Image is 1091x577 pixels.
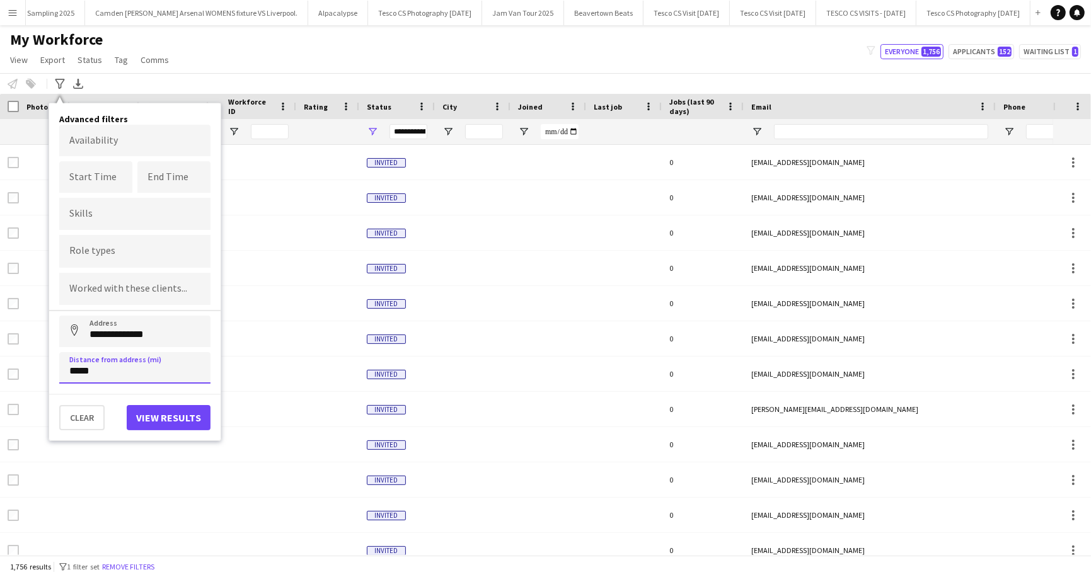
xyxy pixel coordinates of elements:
[662,251,744,285] div: 0
[662,357,744,391] div: 0
[367,546,406,556] span: Invited
[8,510,19,521] input: Row Selection is disabled for this row (unchecked)
[662,498,744,532] div: 0
[998,47,1012,57] span: 152
[8,545,19,556] input: Row Selection is disabled for this row (unchecked)
[8,404,19,415] input: Row Selection is disabled for this row (unchecked)
[40,54,65,66] span: Export
[751,102,771,111] span: Email
[465,124,503,139] input: City Filter Input
[367,299,406,309] span: Invited
[744,427,996,462] div: [EMAIL_ADDRESS][DOMAIN_NAME]
[367,126,378,137] button: Open Filter Menu
[662,215,744,250] div: 0
[367,229,406,238] span: Invited
[949,44,1014,59] button: Applicants152
[71,76,86,91] app-action-btn: Export XLSX
[662,427,744,462] div: 0
[774,124,988,139] input: Email Filter Input
[816,1,916,25] button: TESCO CS VISITS - [DATE]
[367,158,406,168] span: Invited
[8,263,19,274] input: Row Selection is disabled for this row (unchecked)
[110,52,133,68] a: Tag
[308,1,368,25] button: Alpacalypse
[744,215,996,250] div: [EMAIL_ADDRESS][DOMAIN_NAME]
[85,1,308,25] button: Camden [PERSON_NAME] Arsenal WOMENS fixture VS Liverpool.
[8,368,19,380] input: Row Selection is disabled for this row (unchecked)
[367,476,406,485] span: Invited
[367,370,406,379] span: Invited
[662,392,744,426] div: 0
[669,97,721,116] span: Jobs (last 90 days)
[8,298,19,309] input: Row Selection is disabled for this row (unchecked)
[69,209,200,220] input: Type to search skills...
[228,97,274,116] span: Workforce ID
[518,102,543,111] span: Joined
[251,124,289,139] input: Workforce ID Filter Input
[482,1,564,25] button: Jam Van Tour 2025
[744,462,996,497] div: [EMAIL_ADDRESS][DOMAIN_NAME]
[69,246,200,257] input: Type to search role types...
[744,145,996,180] div: [EMAIL_ADDRESS][DOMAIN_NAME]
[541,124,579,139] input: Joined Filter Input
[744,321,996,356] div: [EMAIL_ADDRESS][DOMAIN_NAME]
[880,44,944,59] button: Everyone1,756
[159,102,196,111] span: Last Name
[367,334,406,344] span: Invited
[367,440,406,450] span: Invited
[8,333,19,345] input: Row Selection is disabled for this row (unchecked)
[744,533,996,568] div: [EMAIL_ADDRESS][DOMAIN_NAME]
[8,157,19,168] input: Row Selection is disabled for this row (unchecked)
[26,102,48,111] span: Photo
[2,1,85,25] button: NUS Sampling 2025
[744,357,996,391] div: [EMAIL_ADDRESS][DOMAIN_NAME]
[52,76,67,91] app-action-btn: Advanced filters
[744,392,996,426] div: [PERSON_NAME][EMAIL_ADDRESS][DOMAIN_NAME]
[115,54,128,66] span: Tag
[10,30,103,49] span: My Workforce
[518,126,529,137] button: Open Filter Menu
[662,462,744,497] div: 0
[69,283,200,295] input: Type to search clients...
[136,52,174,68] a: Comms
[594,102,622,111] span: Last job
[10,54,28,66] span: View
[744,180,996,215] div: [EMAIL_ADDRESS][DOMAIN_NAME]
[367,193,406,203] span: Invited
[1003,102,1025,111] span: Phone
[662,286,744,321] div: 0
[744,498,996,532] div: [EMAIL_ADDRESS][DOMAIN_NAME]
[35,52,70,68] a: Export
[662,180,744,215] div: 0
[367,511,406,520] span: Invited
[662,321,744,356] div: 0
[442,126,454,137] button: Open Filter Menu
[127,405,211,430] button: View results
[644,1,730,25] button: Tesco CS Visit [DATE]
[78,54,102,66] span: Status
[662,145,744,180] div: 0
[1003,126,1015,137] button: Open Filter Menu
[1019,44,1081,59] button: Waiting list1
[730,1,816,25] button: Tesco CS Visit [DATE]
[59,405,105,430] button: Clear
[564,1,644,25] button: Beavertown Beats
[921,47,941,57] span: 1,756
[744,286,996,321] div: [EMAIL_ADDRESS][DOMAIN_NAME]
[228,126,240,137] button: Open Filter Menu
[367,264,406,273] span: Invited
[442,102,457,111] span: City
[8,439,19,450] input: Row Selection is disabled for this row (unchecked)
[67,562,100,571] span: 1 filter set
[304,102,328,111] span: Rating
[8,192,19,203] input: Row Selection is disabled for this row (unchecked)
[89,102,128,111] span: First Name
[8,227,19,239] input: Row Selection is disabled for this row (unchecked)
[662,533,744,568] div: 0
[8,474,19,486] input: Row Selection is disabled for this row (unchecked)
[59,113,211,125] h4: Advanced filters
[744,251,996,285] div: [EMAIL_ADDRESS][DOMAIN_NAME]
[916,1,1030,25] button: Tesco CS Photography [DATE]
[751,126,763,137] button: Open Filter Menu
[368,1,482,25] button: Tesco CS Photography [DATE]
